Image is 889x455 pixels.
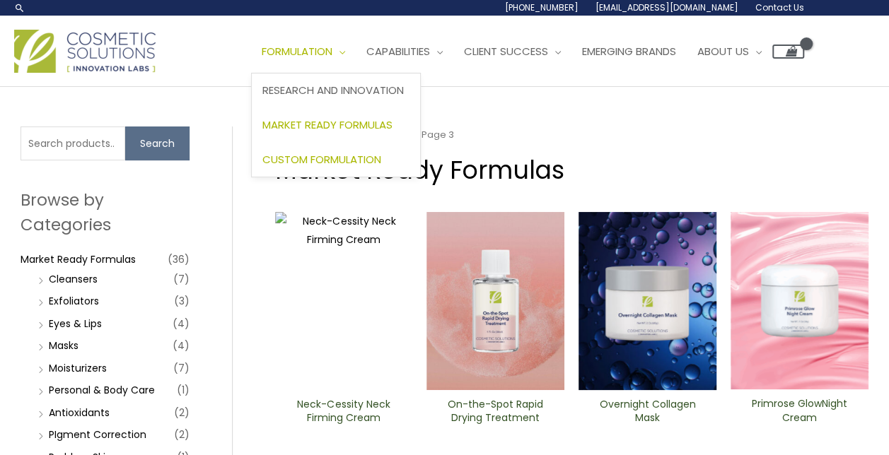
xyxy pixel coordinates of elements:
h2: Primrose GlowNight Cream [743,397,856,424]
h2: Overnight Collagen Mask [591,398,704,425]
a: View Shopping Cart, empty [772,45,804,59]
span: [EMAIL_ADDRESS][DOMAIN_NAME] [595,1,738,13]
span: Formulation [262,44,332,59]
a: Cleansers [49,272,98,286]
img: Neck-Cessity Neck Firming Cream [275,212,413,390]
span: (4) [173,336,190,355]
nav: Site Navigation [240,30,804,73]
span: Capabilities [366,44,430,59]
span: About Us [697,44,749,59]
img: Overnight Collagen Mask [579,212,716,390]
span: Emerging Brands [582,44,676,59]
a: Exfoliators [49,294,99,308]
a: Emerging Brands [571,30,687,73]
h2: On-the-Spot ​Rapid Drying Treatment [438,398,552,425]
span: Market Ready Formulas [262,117,393,132]
a: Capabilities [356,30,453,73]
span: (7) [173,269,190,289]
a: On-the-Spot ​Rapid Drying Treatment [438,398,552,430]
h2: Browse by Categories [21,188,190,236]
input: Search products… [21,126,125,160]
a: Overnight Collagen Mask [591,398,704,430]
img: Primrose Glow Night Cream [731,212,868,389]
span: Research and Innovation [262,83,404,97]
span: (2) [174,403,190,422]
span: [PHONE_NUMBER] [505,1,579,13]
span: (4) [173,314,190,333]
a: Research and Innovation [252,73,420,108]
span: Custom Formulation [262,152,381,167]
button: Search [125,126,190,160]
span: Contact Us [755,1,804,13]
a: Formulation [251,30,356,73]
a: PIgment Correction [49,427,146,442]
a: Custom Formulation [252,142,420,177]
a: Primrose GlowNight Cream [743,397,856,429]
span: (2) [174,425,190,444]
a: Client Success [453,30,571,73]
a: Neck-Cessity Neck Firming Cream [286,398,400,430]
a: Masks [49,338,79,353]
a: Search icon link [14,2,25,13]
h1: Market Ready Formulas [275,153,868,187]
h2: Neck-Cessity Neck Firming Cream [286,398,400,425]
span: (3) [174,291,190,311]
a: Antioxidants [49,406,110,420]
span: (36) [168,249,190,269]
img: Cosmetic Solutions Logo [14,30,156,73]
a: Eyes & Lips [49,317,102,331]
a: Personal & Body Care [49,383,155,397]
a: Market Ready Formulas [252,108,420,143]
a: Market Ready Formulas [21,252,136,266]
a: About Us [687,30,772,73]
a: Moisturizers [49,361,107,375]
img: On-the-Spot ​Rapid Drying Treatment [426,212,564,390]
span: Client Success [464,44,548,59]
nav: Breadcrumb [275,126,868,143]
span: (7) [173,358,190,378]
span: (1) [177,380,190,400]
